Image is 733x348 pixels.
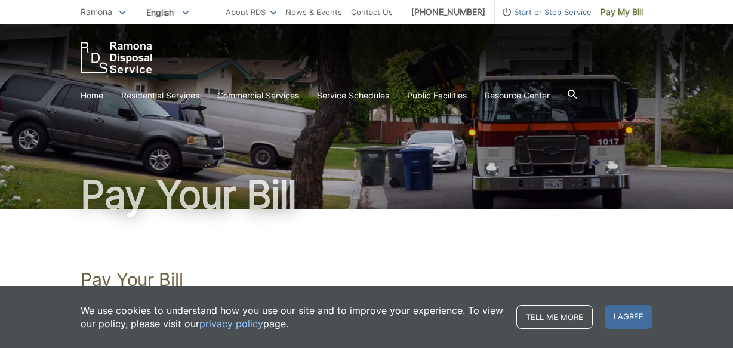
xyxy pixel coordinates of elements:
[605,305,652,329] span: I agree
[285,5,342,19] a: News & Events
[317,89,389,102] a: Service Schedules
[600,5,643,19] span: Pay My Bill
[121,89,199,102] a: Residential Services
[81,269,652,290] h1: Pay Your Bill
[81,42,152,73] a: EDCD logo. Return to the homepage.
[199,317,263,330] a: privacy policy
[137,2,198,22] span: English
[81,175,652,214] h1: Pay Your Bill
[407,89,467,102] a: Public Facilities
[516,305,593,329] a: Tell me more
[81,89,103,102] a: Home
[351,5,393,19] a: Contact Us
[81,304,504,330] p: We use cookies to understand how you use our site and to improve your experience. To view our pol...
[485,89,550,102] a: Resource Center
[217,89,299,102] a: Commercial Services
[226,5,276,19] a: About RDS
[81,7,112,17] span: Ramona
